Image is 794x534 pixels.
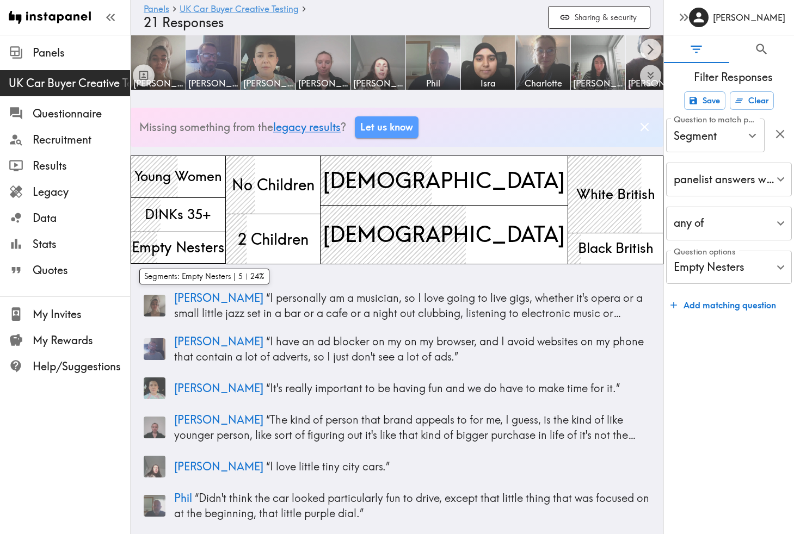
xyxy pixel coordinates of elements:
[754,42,769,57] span: Search
[236,226,311,252] span: 2 Children
[635,117,655,137] button: Dismiss banner
[9,76,130,91] span: UK Car Buyer Creative Testing
[298,77,348,89] span: [PERSON_NAME]
[144,451,650,482] a: Panelist thumbnail[PERSON_NAME] “I love little tiny city cars.”
[174,491,192,505] span: Phil
[744,127,761,144] button: Open
[180,4,299,15] a: UK Car Buyer Creative Testing
[188,77,238,89] span: [PERSON_NAME]
[684,91,725,110] button: Save filters
[143,203,213,226] span: DINKs 35+
[33,237,130,252] span: Stats
[144,373,650,403] a: Panelist thumbnail[PERSON_NAME] “It's really important to be having fun and we do have to make ti...
[406,35,461,90] a: Phil
[131,35,186,90] a: [PERSON_NAME]
[626,35,681,90] a: [PERSON_NAME]
[713,11,785,23] h6: [PERSON_NAME]
[144,4,169,15] a: Panels
[574,183,657,206] span: White British
[174,334,263,348] span: [PERSON_NAME]
[321,163,568,197] span: [DEMOGRAPHIC_DATA]
[139,120,346,135] p: Missing something from the ?
[666,251,792,284] div: Empty Nesters
[174,381,263,395] span: [PERSON_NAME]
[355,116,418,138] a: Let us know
[573,77,623,89] span: [PERSON_NAME]
[144,286,650,325] a: Panelist thumbnail[PERSON_NAME] “I personally am a musician, so I love going to live gigs, whethe...
[144,495,165,517] img: Panelist thumbnail
[144,330,650,369] a: Panelist thumbnail[PERSON_NAME] “I have an ad blocker on my on my browser, and I avoid websites o...
[144,408,650,447] a: Panelist thumbnail[PERSON_NAME] “The kind of person that brand appeals to for me, I guess, is the...
[730,91,774,110] button: Clear all filters
[321,217,568,251] span: [DEMOGRAPHIC_DATA]
[174,412,650,443] p: “ The kind of person that brand appeals to for me, I guess, is the kind of like younger person, l...
[666,294,780,316] button: Add matching question
[243,77,293,89] span: [PERSON_NAME]
[33,263,130,278] span: Quotes
[461,35,516,90] a: Isra
[174,334,650,364] p: “ I have an ad blocker on my on my browser, and I avoid websites on my phone that contain a lot o...
[674,114,759,126] label: Question to match panelists on
[628,77,678,89] span: [PERSON_NAME]
[666,163,792,196] div: panelist answers with
[673,70,794,85] span: Filter Responses
[174,460,263,473] span: [PERSON_NAME]
[33,307,130,322] span: My Invites
[351,35,406,90] a: [PERSON_NAME]
[353,77,403,89] span: [PERSON_NAME]
[463,77,513,89] span: Isra
[241,35,296,90] a: [PERSON_NAME]
[144,295,165,316] img: Panelist thumbnail
[296,35,351,90] a: [PERSON_NAME]
[273,120,341,134] a: legacy results
[144,486,650,525] a: Panelist thumbnailPhil “Didn't think the car looked particularly fun to drive, except that little...
[230,172,317,197] span: No Children
[144,417,165,438] img: Panelist thumbnail
[674,246,735,258] label: Question options
[174,413,263,426] span: [PERSON_NAME]
[174,381,650,396] p: “ It's really important to be having fun and we do have to make time for it. ”
[130,235,227,260] span: Empty Nesters
[33,333,130,348] span: My Rewards
[144,456,165,477] img: Panelist thumbnail
[640,65,661,86] button: Expand to show all items
[408,77,458,89] span: Phil
[548,6,650,29] button: Sharing & security
[518,77,568,89] span: Charlotte
[640,39,661,60] button: Scroll right
[144,15,224,30] span: 21 Responses
[174,291,263,305] span: [PERSON_NAME]
[33,106,130,121] span: Questionnaire
[666,207,792,240] div: any of
[33,132,130,147] span: Recruitment
[571,35,626,90] a: [PERSON_NAME]
[33,359,130,374] span: Help/Suggestions
[133,77,183,89] span: [PERSON_NAME]
[33,158,130,173] span: Results
[174,490,650,521] p: “ Didn't think the car looked particularly fun to drive, except that little thing that was focuse...
[33,184,130,200] span: Legacy
[576,237,656,260] span: Black British
[186,35,241,90] a: [PERSON_NAME]
[33,210,130,226] span: Data
[132,165,224,188] span: Young Women
[664,35,729,63] button: Filter Responses
[174,459,650,474] p: “ I love little tiny city cars. ”
[144,338,165,360] img: Panelist thumbnail
[174,290,650,321] p: “ I personally am a musician, so I love going to live gigs, whether it's opera or a small little ...
[144,377,165,399] img: Panelist thumbnail
[33,45,130,60] span: Panels
[133,64,155,86] button: Toggle between responses and questions
[516,35,571,90] a: Charlotte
